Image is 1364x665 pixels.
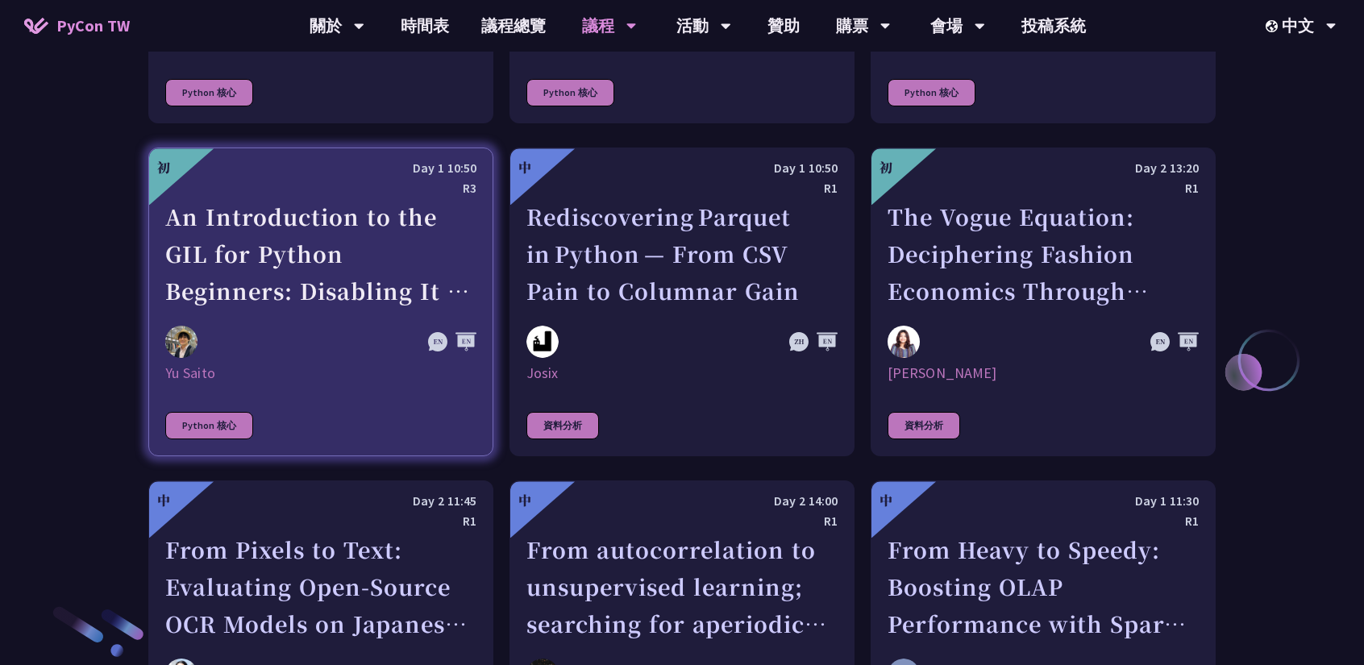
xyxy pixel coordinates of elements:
[526,198,838,310] div: Rediscovering Parquet in Python — From CSV Pain to Columnar Gain
[888,531,1199,642] div: From Heavy to Speedy: Boosting OLAP Performance with Spark Variant Shredding
[165,79,253,106] div: Python 核心
[526,412,599,439] div: 資料分析
[888,326,920,358] img: Chantal Pino
[526,531,838,642] div: From autocorrelation to unsupervised learning; searching for aperiodic tilings (quasicrystals) in...
[165,531,476,642] div: From Pixels to Text: Evaluating Open-Source OCR Models on Japanese Medical Documents
[509,148,855,456] a: 中 Day 1 10:50 R1 Rediscovering Parquet in Python — From CSV Pain to Columnar Gain Josix Josix 資料分析
[871,148,1216,456] a: 初 Day 2 13:20 R1 The Vogue Equation: Deciphering Fashion Economics Through Python Chantal Pino [P...
[888,491,1199,511] div: Day 1 11:30
[526,79,614,106] div: Python 核心
[880,491,892,510] div: 中
[526,511,838,531] div: R1
[888,178,1199,198] div: R1
[165,511,476,531] div: R1
[157,158,170,177] div: 初
[165,364,476,383] div: Yu Saito
[24,18,48,34] img: Home icon of PyCon TW 2025
[1266,20,1282,32] img: Locale Icon
[526,364,838,383] div: Josix
[888,412,960,439] div: 資料分析
[8,6,146,46] a: PyCon TW
[888,198,1199,310] div: The Vogue Equation: Deciphering Fashion Economics Through Python
[888,511,1199,531] div: R1
[888,79,975,106] div: Python 核心
[165,178,476,198] div: R3
[880,158,892,177] div: 初
[888,364,1199,383] div: [PERSON_NAME]
[165,326,198,358] img: Yu Saito
[165,491,476,511] div: Day 2 11:45
[526,158,838,178] div: Day 1 10:50
[165,412,253,439] div: Python 核心
[518,158,531,177] div: 中
[165,198,476,310] div: An Introduction to the GIL for Python Beginners: Disabling It in Python 3.13 and Leveraging Concu...
[888,158,1199,178] div: Day 2 13:20
[526,326,559,358] img: Josix
[165,158,476,178] div: Day 1 10:50
[157,491,170,510] div: 中
[526,491,838,511] div: Day 2 14:00
[526,178,838,198] div: R1
[518,491,531,510] div: 中
[56,14,130,38] span: PyCon TW
[148,148,493,456] a: 初 Day 1 10:50 R3 An Introduction to the GIL for Python Beginners: Disabling It in Python 3.13 and...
